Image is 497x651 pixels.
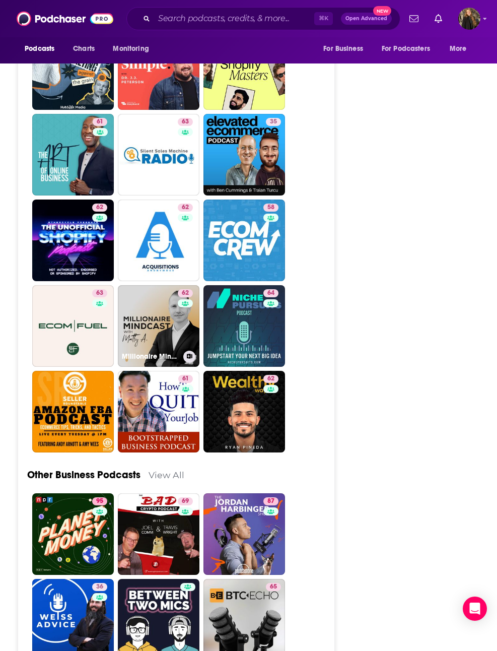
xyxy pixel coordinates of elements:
span: 95 [96,496,103,506]
a: Show notifications dropdown [431,10,446,27]
a: 62 [203,371,285,452]
a: 62 [92,204,107,212]
a: 95 [92,497,107,505]
button: Open AdvancedNew [341,13,392,25]
span: 63 [182,117,189,127]
span: 36 [96,582,103,592]
img: Podchaser - Follow, Share and Rate Podcasts [17,9,113,28]
a: 69 [118,493,199,575]
span: 62 [182,203,189,213]
a: View All [149,470,184,480]
a: 63 [32,285,114,367]
a: 64 [263,289,278,297]
a: 95 [32,493,114,575]
a: 58 [263,204,278,212]
a: 35 [266,118,281,126]
span: 58 [267,203,274,213]
a: 62 [32,200,114,281]
a: Charts [66,39,101,58]
span: 64 [267,288,274,298]
a: 61 [178,375,193,383]
a: 87 [203,493,285,575]
a: 63 [118,114,199,196]
a: 61 [93,118,107,126]
a: 62Millionaire Mindcast [118,285,199,367]
span: Podcasts [25,42,54,56]
a: 65 [266,583,281,591]
input: Search podcasts, credits, & more... [154,11,314,27]
a: 62 [263,375,278,383]
a: 36 [92,583,107,591]
a: 62 [178,289,193,297]
a: 63 [92,289,107,297]
a: 61 [32,114,114,196]
button: Show profile menu [458,8,480,30]
span: Logged in as anamarquis [458,8,480,30]
span: 63 [96,288,103,298]
a: 35 [203,114,285,196]
div: Open Intercom Messenger [463,597,487,621]
button: open menu [106,39,162,58]
a: 69 [178,497,193,505]
span: For Podcasters [382,42,430,56]
a: Show notifications dropdown [405,10,422,27]
a: 79 [32,28,114,110]
div: Search podcasts, credits, & more... [126,7,400,30]
span: For Business [323,42,363,56]
button: open menu [443,39,479,58]
span: 65 [270,582,277,592]
a: 64 [203,285,285,367]
a: 87 [263,497,278,505]
img: User Profile [458,8,480,30]
span: 61 [97,117,103,127]
button: open menu [316,39,376,58]
span: 62 [96,203,103,213]
button: open menu [375,39,445,58]
span: Open Advanced [345,16,387,21]
span: Charts [73,42,95,56]
span: 61 [182,374,189,384]
a: 62 [118,200,199,281]
span: New [373,6,391,16]
span: 62 [182,288,189,298]
a: 61 [118,371,199,452]
span: 69 [182,496,189,506]
span: 35 [270,117,277,127]
a: Other Business Podcasts [27,469,140,481]
a: 68 [203,28,285,110]
span: More [450,42,467,56]
span: 62 [267,374,274,384]
span: ⌘ K [314,12,333,25]
span: 87 [267,496,274,506]
a: 58 [203,200,285,281]
a: 62 [178,204,193,212]
h3: Millionaire Mindcast [122,352,179,361]
a: 64 [118,28,199,110]
a: 63 [178,118,193,126]
span: Monitoring [113,42,149,56]
button: open menu [18,39,67,58]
